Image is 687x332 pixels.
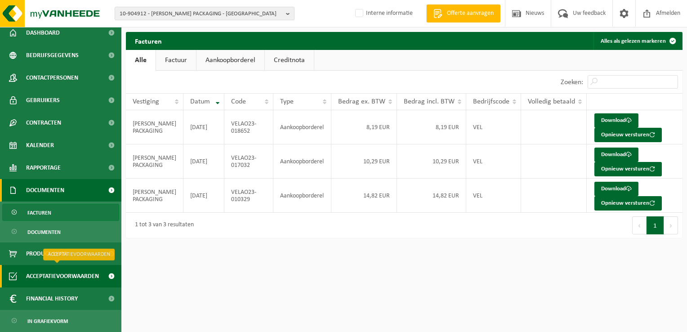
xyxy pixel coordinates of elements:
td: 14,82 EUR [331,179,397,213]
button: Opnieuw versturen [594,162,662,176]
span: Code [231,98,246,105]
div: 1 tot 3 van 3 resultaten [130,217,194,233]
span: Rapportage [26,157,61,179]
span: Datum [190,98,210,105]
label: Interne informatie [353,7,413,20]
span: Vestiging [133,98,159,105]
button: Opnieuw versturen [594,196,662,211]
span: Documenten [26,179,64,202]
td: [DATE] [183,110,224,144]
h2: Facturen [126,32,171,49]
button: 10-904912 - [PERSON_NAME] PACKAGING - [GEOGRAPHIC_DATA] [115,7,294,20]
td: VELAO23-010329 [224,179,273,213]
span: Type [280,98,294,105]
span: Offerte aanvragen [445,9,496,18]
span: Contracten [26,112,61,134]
td: 14,82 EUR [397,179,466,213]
td: VEL [466,110,521,144]
a: Facturen [2,204,119,221]
td: VELAO23-017032 [224,144,273,179]
a: Download [594,182,638,196]
a: Alle [126,50,156,71]
a: Documenten [2,223,119,240]
span: Acceptatievoorwaarden [26,265,99,287]
span: In grafiekvorm [27,313,68,330]
a: Factuur [156,50,196,71]
span: Contactpersonen [26,67,78,89]
span: Financial History [26,287,78,310]
td: VEL [466,144,521,179]
span: Kalender [26,134,54,157]
td: [DATE] [183,144,224,179]
td: 8,19 EUR [397,110,466,144]
td: 10,29 EUR [331,144,397,179]
span: Gebruikers [26,89,60,112]
span: Documenten [27,224,61,241]
span: Dashboard [26,22,60,44]
button: Next [664,216,678,234]
span: Bedrag incl. BTW [404,98,455,105]
span: Volledig betaald [528,98,575,105]
td: [PERSON_NAME] PACKAGING [126,179,183,213]
td: VEL [466,179,521,213]
td: [PERSON_NAME] PACKAGING [126,110,183,144]
a: In grafiekvorm [2,312,119,329]
button: Opnieuw versturen [594,128,662,142]
td: 8,19 EUR [331,110,397,144]
a: Aankoopborderel [196,50,264,71]
span: Product Shop [26,242,67,265]
a: Download [594,148,638,162]
span: Facturen [27,204,51,221]
td: Aankoopborderel [273,110,331,144]
button: 1 [647,216,664,234]
label: Zoeken: [561,79,583,86]
td: [DATE] [183,179,224,213]
td: [PERSON_NAME] PACKAGING [126,144,183,179]
button: Alles als gelezen markeren [593,32,682,50]
td: Aankoopborderel [273,179,331,213]
button: Previous [632,216,647,234]
a: Offerte aanvragen [426,4,500,22]
a: Download [594,113,638,128]
span: Bedrag ex. BTW [338,98,385,105]
span: Bedrijfsgegevens [26,44,79,67]
span: 10-904912 - [PERSON_NAME] PACKAGING - [GEOGRAPHIC_DATA] [120,7,282,21]
a: Creditnota [265,50,314,71]
span: Bedrijfscode [473,98,509,105]
td: Aankoopborderel [273,144,331,179]
td: VELAO23-018652 [224,110,273,144]
td: 10,29 EUR [397,144,466,179]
